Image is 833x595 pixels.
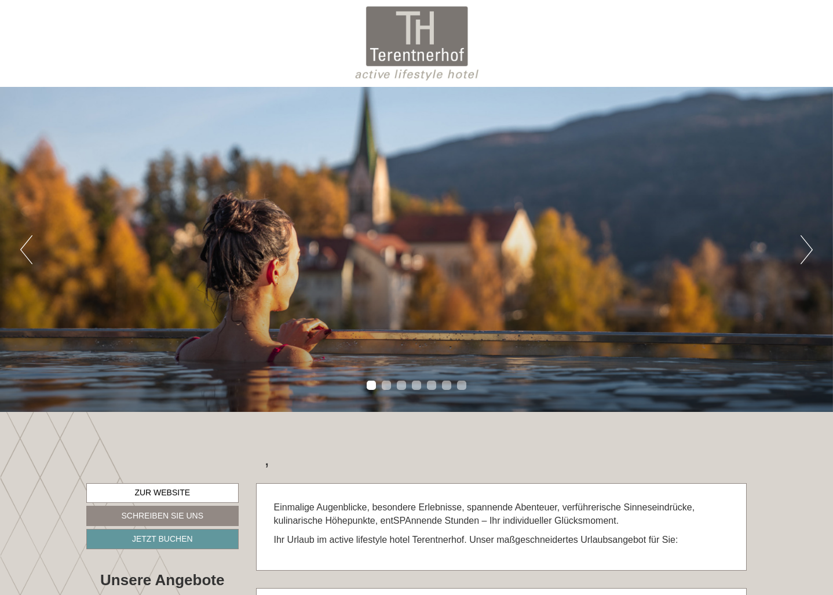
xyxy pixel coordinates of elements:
div: Unsere Angebote [86,570,239,591]
button: Next [801,235,813,264]
button: Previous [20,235,32,264]
p: Einmalige Augenblicke, besondere Erlebnisse, spannende Abenteuer, verführerische Sinneseindrücke,... [274,501,729,528]
a: Zur Website [86,483,239,503]
a: Schreiben Sie uns [86,506,239,526]
h1: , [265,450,269,469]
a: Jetzt buchen [86,529,239,549]
p: Ihr Urlaub im active lifestyle hotel Terentnerhof. Unser maßgeschneidertes Urlaubsangebot für Sie: [274,534,729,547]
